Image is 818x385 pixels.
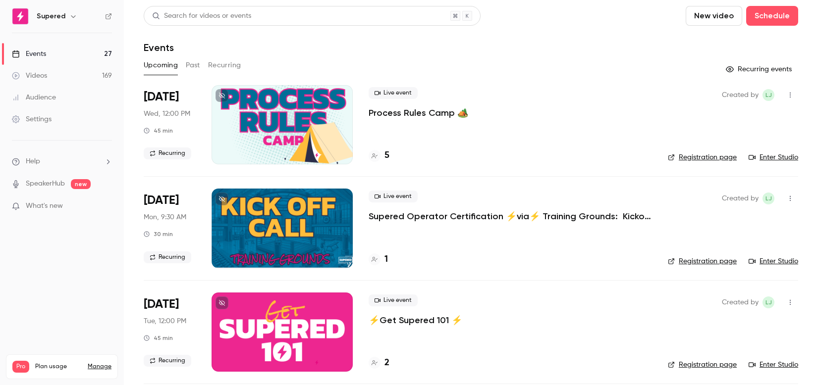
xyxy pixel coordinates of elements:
[12,114,52,124] div: Settings
[369,107,468,119] a: Process Rules Camp 🏕️
[186,57,200,73] button: Past
[369,87,418,99] span: Live event
[749,152,798,162] a: Enter Studio
[765,296,772,308] span: LJ
[765,192,772,204] span: LJ
[208,57,241,73] button: Recurring
[144,127,173,135] div: 45 min
[152,11,251,21] div: Search for videos or events
[384,253,388,266] h4: 1
[668,152,737,162] a: Registration page
[144,251,191,263] span: Recurring
[668,256,737,266] a: Registration page
[763,296,774,308] span: Lindsay John
[144,212,186,222] span: Mon, 9:30 AM
[144,192,179,208] span: [DATE]
[12,361,29,373] span: Pro
[722,89,759,101] span: Created by
[144,89,179,105] span: [DATE]
[37,11,65,21] h6: Supered
[144,109,190,119] span: Wed, 12:00 PM
[763,192,774,204] span: Lindsay John
[90,373,111,382] p: / 150
[12,373,31,382] p: Videos
[749,360,798,370] a: Enter Studio
[144,147,191,159] span: Recurring
[369,294,418,306] span: Live event
[384,356,389,370] h4: 2
[26,201,63,211] span: What's new
[144,85,196,164] div: Aug 13 Wed, 12:00 PM (America/New York)
[88,363,111,371] a: Manage
[144,42,174,53] h1: Events
[12,8,28,24] img: Supered
[26,156,40,167] span: Help
[369,210,652,222] a: Supered Operator Certification ⚡️via⚡️ Training Grounds: Kickoff Call
[369,253,388,266] a: 1
[369,356,389,370] a: 2
[369,314,462,326] a: ⚡️Get Supered 101 ⚡️
[144,334,173,342] div: 45 min
[749,256,798,266] a: Enter Studio
[765,89,772,101] span: LJ
[144,355,191,367] span: Recurring
[686,6,742,26] button: New video
[384,149,389,162] h4: 5
[722,192,759,204] span: Created by
[144,316,186,326] span: Tue, 12:00 PM
[746,6,798,26] button: Schedule
[721,61,798,77] button: Recurring events
[144,292,196,372] div: Aug 19 Tue, 12:00 PM (America/New York)
[144,57,178,73] button: Upcoming
[12,156,112,167] li: help-dropdown-opener
[144,230,173,238] div: 30 min
[12,71,47,81] div: Videos
[35,363,82,371] span: Plan usage
[763,89,774,101] span: Lindsay John
[12,93,56,102] div: Audience
[71,179,91,189] span: new
[26,179,65,189] a: SpeakerHub
[144,189,196,268] div: Aug 18 Mon, 9:30 AM (America/New York)
[369,191,418,202] span: Live event
[90,374,98,380] span: 169
[722,296,759,308] span: Created by
[12,49,46,59] div: Events
[668,360,737,370] a: Registration page
[369,149,389,162] a: 5
[144,296,179,312] span: [DATE]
